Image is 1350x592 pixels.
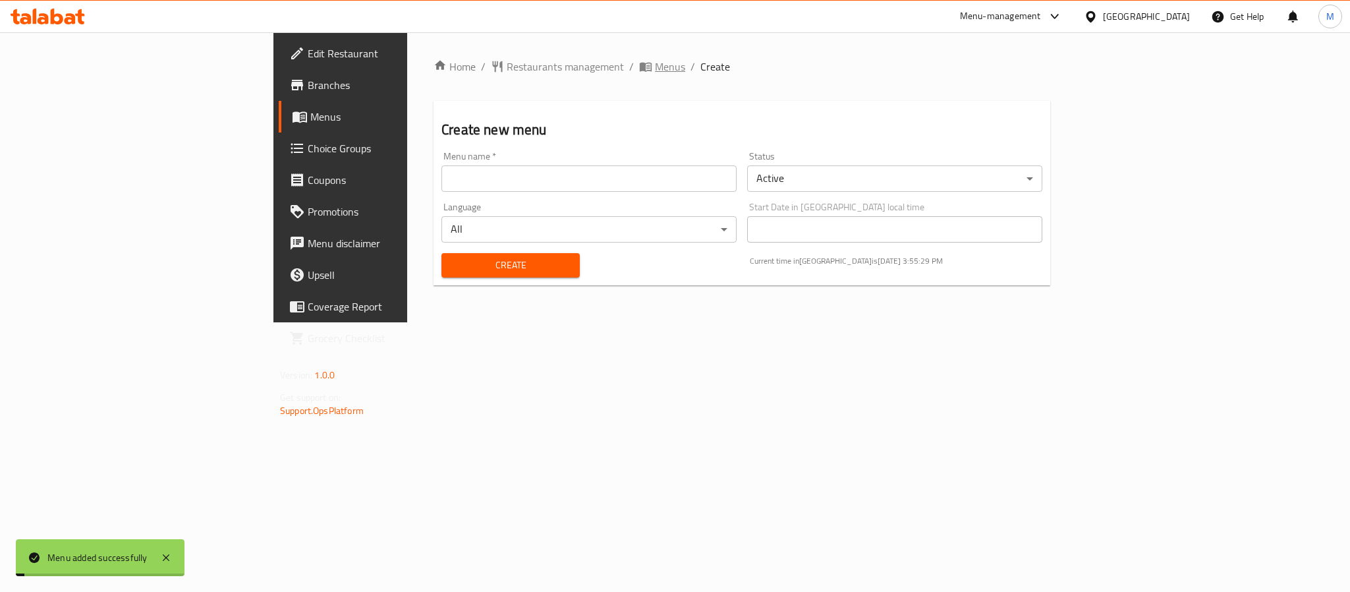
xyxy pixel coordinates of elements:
[280,389,341,406] span: Get support on:
[639,59,685,74] a: Menus
[629,59,634,74] li: /
[279,164,499,196] a: Coupons
[279,322,499,354] a: Grocery Checklist
[507,59,624,74] span: Restaurants management
[700,59,730,74] span: Create
[441,253,580,278] button: Create
[308,267,488,283] span: Upsell
[441,120,1042,140] h2: Create new menu
[308,77,488,93] span: Branches
[279,196,499,227] a: Promotions
[1103,9,1190,24] div: [GEOGRAPHIC_DATA]
[279,227,499,259] a: Menu disclaimer
[279,69,499,101] a: Branches
[452,257,569,274] span: Create
[308,299,488,314] span: Coverage Report
[279,101,499,133] a: Menus
[690,59,695,74] li: /
[308,204,488,220] span: Promotions
[279,291,499,322] a: Coverage Report
[310,109,488,125] span: Menus
[655,59,685,74] span: Menus
[1326,9,1334,24] span: M
[747,165,1042,192] div: Active
[47,550,148,565] div: Menu added successfully
[308,235,488,251] span: Menu disclaimer
[491,59,624,74] a: Restaurants management
[960,9,1041,24] div: Menu-management
[308,140,488,156] span: Choice Groups
[441,216,737,243] div: All
[314,367,335,384] span: 1.0.0
[308,330,488,346] span: Grocery Checklist
[280,402,364,419] a: Support.OpsPlatform
[308,172,488,188] span: Coupons
[279,38,499,69] a: Edit Restaurant
[441,165,737,192] input: Please enter Menu name
[750,255,1042,267] p: Current time in [GEOGRAPHIC_DATA] is [DATE] 3:55:29 PM
[308,45,488,61] span: Edit Restaurant
[279,259,499,291] a: Upsell
[279,133,499,164] a: Choice Groups
[434,59,1050,74] nav: breadcrumb
[280,367,312,384] span: Version:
